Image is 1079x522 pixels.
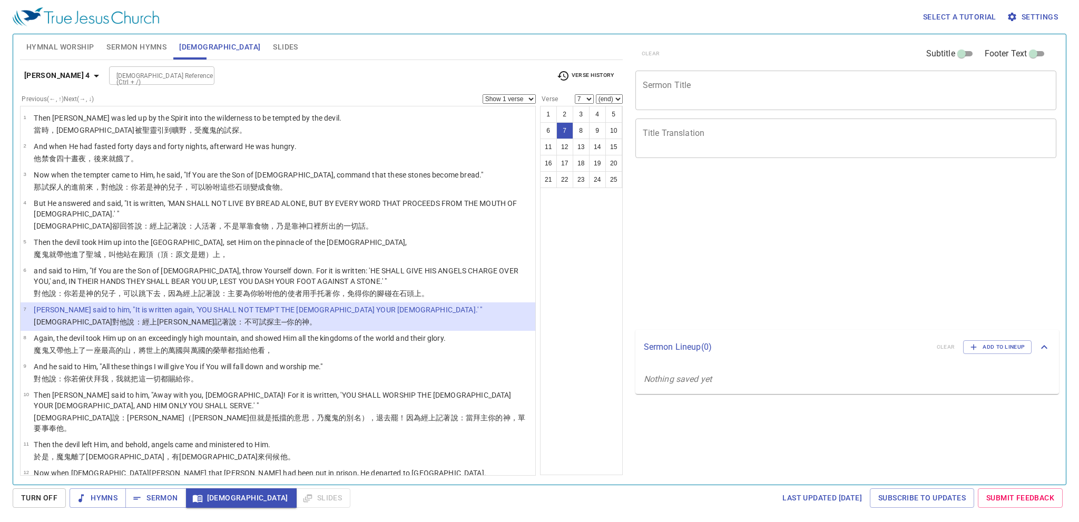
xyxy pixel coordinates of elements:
[34,182,483,192] p: 那試探人的
[86,452,295,461] wg863: [DEMOGRAPHIC_DATA]，有[DEMOGRAPHIC_DATA]
[377,289,429,298] wg4675: 腳
[179,41,260,54] span: [DEMOGRAPHIC_DATA]
[573,139,590,155] button: 13
[131,250,228,259] wg2476: 在殿
[116,183,288,191] wg846: 說
[202,126,247,134] wg5259: 魔鬼
[22,96,94,102] label: Previous (←, ↑) Next (→, ↓)
[94,250,228,259] wg40: 城
[34,237,407,248] p: Then the devil took Him up into the [GEOGRAPHIC_DATA], set Him on the pinnacle of the [DEMOGRAPHI...
[985,47,1027,60] span: Footer Text
[540,139,557,155] button: 11
[421,289,429,298] wg4314: 。
[228,346,272,354] wg1391: 都指給他
[34,265,532,287] p: and said to Him, "If You are the Son of [DEMOGRAPHIC_DATA], throw Yourself down. For it is writte...
[336,222,374,230] wg1607: 的一切
[265,346,272,354] wg1166: ，
[86,289,429,298] wg1488: 神
[265,452,295,461] wg4334: 伺候
[161,346,272,354] wg2889: 的萬
[362,289,429,298] wg3379: 你的
[123,250,228,259] wg846: 站
[49,375,198,383] wg846: 說
[34,198,532,219] p: But He answered and said, "It is written, 'MAN SHALL NOT LIVE BY BREAD ALONE, BUT BY EVERY WORD T...
[56,154,139,163] wg3522: 四十
[26,41,94,54] span: Hymnal Worship
[131,154,138,163] wg3983: 。
[164,126,247,134] wg321: 到
[272,289,429,298] wg1781: 他的
[1005,7,1062,27] button: Settings
[310,289,429,298] wg1909: 手
[34,439,295,450] p: Then the devil left Him, and behold, angels came and ministered to Him.
[86,154,138,163] wg3571: ，後來
[202,222,374,230] wg444: 活著
[556,139,573,155] button: 12
[778,488,866,508] a: Last updated [DATE]
[123,346,272,354] wg5308: 山
[540,171,557,188] button: 21
[101,250,228,259] wg4172: ，叫他
[86,346,272,354] wg1519: 一座最
[414,289,429,298] wg3037: 上
[70,488,126,508] button: Hymns
[235,183,287,191] wg3778: 石頭
[49,126,247,134] wg5119: ，[DEMOGRAPHIC_DATA]
[109,375,198,383] wg3427: ，我就把這
[191,375,198,383] wg4671: 。
[183,375,198,383] wg1325: 你
[23,200,26,205] span: 4
[109,346,272,354] wg3029: 高的
[116,289,429,298] wg5207: ，可以跳
[247,222,374,230] wg3441: 靠
[34,141,296,152] p: And when He had fasted forty days and forty nights, afterward He was hungry.
[34,468,486,478] p: Now when [DEMOGRAPHIC_DATA][PERSON_NAME] that [PERSON_NAME] had been put in prison, He departed t...
[302,289,429,298] wg32: 用
[34,317,482,327] p: [DEMOGRAPHIC_DATA]
[64,250,228,259] wg3880: 他
[366,222,373,230] wg4487: 。
[109,154,139,163] wg5305: 就餓了
[332,289,429,298] wg142: 你
[34,288,532,299] p: 對他
[183,346,272,354] wg932: 與
[106,41,166,54] span: Sermon Hymns
[34,413,525,432] wg2424: 說
[23,267,26,273] span: 6
[250,183,288,191] wg3037: 變成
[194,491,288,505] span: [DEMOGRAPHIC_DATA]
[239,222,374,230] wg3756: 單
[34,153,296,164] p: 他禁食
[127,318,317,326] wg846: 說
[259,318,317,326] wg3756: 試探
[23,334,26,340] span: 8
[635,330,1060,365] div: Sermon Lineup(0)clearAdd to Lineup
[71,250,228,259] wg846: 進了
[187,126,247,134] wg2048: ，受
[970,342,1025,352] span: Add to Lineup
[123,183,287,191] wg2036: ：你若
[21,491,57,505] span: Turn Off
[573,171,590,188] button: 23
[161,375,198,383] wg3956: 都賜給
[23,363,26,369] span: 9
[573,106,590,123] button: 3
[146,289,429,298] wg906: 下去
[258,452,295,461] wg32: 來
[923,11,996,24] span: Select a tutorial
[101,375,198,383] wg4352: 我
[20,66,107,85] button: [PERSON_NAME] 4
[644,374,712,384] i: Nothing saved yet
[605,106,622,123] button: 5
[34,390,532,411] p: Then [PERSON_NAME] said to him, "Away with you, [DEMOGRAPHIC_DATA]! For it is written, 'YOU SHALL...
[34,413,525,432] wg3004: ：[PERSON_NAME]
[23,306,26,312] span: 7
[573,122,590,139] button: 8
[299,222,374,230] wg1909: 神
[280,183,287,191] wg740: 。
[239,126,247,134] wg3985: 。
[161,289,429,298] wg2736: ，因為
[71,289,429,298] wg4572: 若
[175,346,272,354] wg3956: 國
[112,70,194,82] input: Type Bible Reference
